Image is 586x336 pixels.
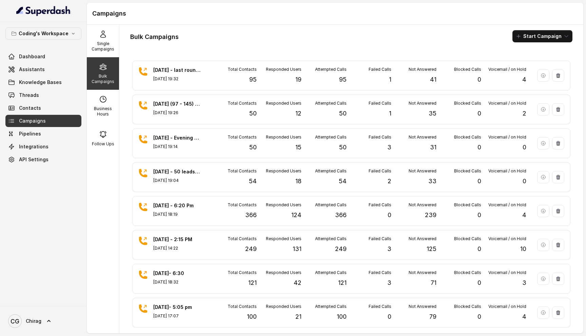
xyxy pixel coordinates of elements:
[315,304,347,309] p: Attempted Calls
[228,202,257,208] p: Total Contacts
[409,134,436,140] p: Not Answered
[153,270,201,277] p: [DATE]- 6:30
[387,244,391,254] p: 3
[477,278,481,288] p: 0
[153,279,201,285] p: [DATE] 18:32
[5,50,81,63] a: Dashboard
[488,270,526,275] p: Voicemail / on Hold
[228,101,257,106] p: Total Contacts
[488,236,526,241] p: Voicemail / on Hold
[19,66,45,73] span: Assistants
[315,101,347,106] p: Attempted Calls
[5,89,81,101] a: Threads
[454,67,481,72] p: Blocked Calls
[409,304,436,309] p: Not Answered
[19,156,48,163] span: API Settings
[488,202,526,208] p: Voicemail / on Hold
[245,244,257,254] p: 249
[454,101,481,106] p: Blocked Calls
[339,143,347,152] p: 50
[19,143,48,150] span: Integrations
[266,236,301,241] p: Responded Users
[130,31,179,42] h1: Bulk Campaigns
[477,109,481,118] p: 0
[19,118,46,124] span: Campaigns
[228,67,257,72] p: Total Contacts
[409,168,436,174] p: Not Answered
[512,30,572,42] button: Start Campaign
[389,75,391,84] p: 1
[266,202,301,208] p: Responded Users
[153,212,201,217] p: [DATE] 18:19
[5,102,81,114] a: Contacts
[90,41,116,52] p: Single Campaigns
[429,312,436,321] p: 79
[228,236,257,241] p: Total Contacts
[153,101,201,107] p: [DATE] (97 - 145) 50 Leads - 3rd round
[315,236,347,241] p: Attempted Calls
[388,210,391,220] p: 0
[335,210,347,220] p: 366
[425,210,436,220] p: 239
[16,5,71,16] img: light.svg
[523,176,526,186] p: 0
[153,313,201,319] p: [DATE] 17:07
[153,134,201,141] p: [DATE] - Evening - 147-196 (50 leads part 2)
[245,210,257,220] p: 366
[454,202,481,208] p: Blocked Calls
[5,115,81,127] a: Campaigns
[520,244,526,254] p: 10
[266,67,301,72] p: Responded Users
[454,236,481,241] p: Blocked Calls
[339,176,347,186] p: 54
[153,304,201,311] p: [DATE]- 5:05 pm
[5,27,81,40] button: Coding's Workspace
[488,304,526,309] p: Voicemail / on Hold
[153,236,201,243] p: [DATE] - 2:15 PM
[389,109,391,118] p: 1
[387,143,391,152] p: 3
[477,75,481,84] p: 0
[430,143,436,152] p: 31
[153,110,201,115] p: [DATE] 19:26
[5,63,81,76] a: Assistants
[477,312,481,321] p: 0
[291,210,301,220] p: 124
[488,168,526,174] p: Voicemail / on Hold
[488,101,526,106] p: Voicemail / on Hold
[454,168,481,174] p: Blocked Calls
[5,153,81,166] a: API Settings
[523,143,526,152] p: 0
[249,109,257,118] p: 50
[315,134,347,140] p: Attempted Calls
[477,143,481,152] p: 0
[315,168,347,174] p: Attempted Calls
[477,176,481,186] p: 0
[522,312,526,321] p: 4
[337,312,347,321] p: 100
[228,134,257,140] p: Total Contacts
[454,270,481,275] p: Blocked Calls
[477,210,481,220] p: 0
[266,101,301,106] p: Responded Users
[249,75,257,84] p: 95
[266,168,301,174] p: Responded Users
[153,168,201,175] p: [DATE] - 50 leads JB DA Priority
[369,270,391,275] p: Failed Calls
[26,318,41,324] span: Chirag
[248,278,257,288] p: 121
[488,67,526,72] p: Voicemail / on Hold
[153,76,201,82] p: [DATE] 19:32
[249,143,257,152] p: 50
[339,75,347,84] p: 95
[295,75,301,84] p: 19
[266,270,301,275] p: Responded Users
[369,304,391,309] p: Failed Calls
[409,101,436,106] p: Not Answered
[92,141,114,147] p: Follow Ups
[293,244,301,254] p: 131
[5,76,81,88] a: Knowledge Bases
[430,75,436,84] p: 41
[369,202,391,208] p: Failed Calls
[247,312,257,321] p: 100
